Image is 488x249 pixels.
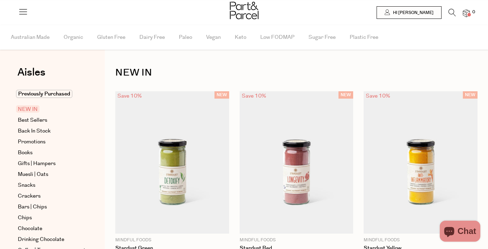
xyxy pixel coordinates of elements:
a: Back In Stock [18,127,81,135]
span: Drinking Chocolate [18,235,64,244]
span: Keto [235,25,246,50]
a: Muesli | Oats [18,170,81,179]
div: Save 10% [364,91,392,101]
a: Chocolate [18,225,81,233]
span: Chocolate [18,225,42,233]
p: Mindful Foods [115,237,229,243]
p: Mindful Foods [364,237,478,243]
span: Books [18,149,32,157]
span: Hi [PERSON_NAME] [391,10,434,16]
span: NEW [463,91,478,99]
span: Back In Stock [18,127,51,135]
span: Paleo [179,25,192,50]
p: Mindful Foods [240,237,354,243]
span: Aisles [17,65,45,80]
span: Dairy Free [139,25,165,50]
span: Previously Purchased [16,90,72,98]
img: Part&Parcel [230,2,258,19]
span: Bars | Chips [18,203,47,211]
span: NEW IN [16,105,39,113]
span: Australian Made [11,25,50,50]
span: Low FODMAP [260,25,294,50]
span: Crackers [18,192,41,200]
span: Plastic Free [350,25,378,50]
img: Stardust Red [240,91,354,234]
a: Promotions [18,138,81,146]
span: Muesli | Oats [18,170,48,179]
span: 0 [471,9,477,15]
a: 0 [463,9,470,17]
a: Hi [PERSON_NAME] [377,6,442,19]
span: Gluten Free [97,25,125,50]
a: Drinking Chocolate [18,235,81,244]
span: Sugar Free [308,25,336,50]
span: Vegan [206,25,221,50]
a: Books [18,149,81,157]
inbox-online-store-chat: Shopify online store chat [438,221,482,243]
span: Gifts | Hampers [18,159,56,168]
a: Crackers [18,192,81,200]
span: NEW [214,91,229,99]
a: Previously Purchased [18,90,81,98]
h1: NEW IN [115,65,478,81]
a: Bars | Chips [18,203,81,211]
span: Snacks [18,181,35,190]
span: Chips [18,214,32,222]
img: Stardust Green [115,91,229,234]
img: Stardust Yellow [364,91,478,234]
a: Aisles [17,67,45,85]
span: Best Sellers [18,116,47,124]
span: NEW [338,91,353,99]
span: Organic [64,25,83,50]
a: Gifts | Hampers [18,159,81,168]
a: NEW IN [18,105,81,114]
a: Chips [18,214,81,222]
a: Snacks [18,181,81,190]
div: Save 10% [115,91,144,101]
a: Best Sellers [18,116,81,124]
div: Save 10% [240,91,268,101]
span: Promotions [18,138,45,146]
